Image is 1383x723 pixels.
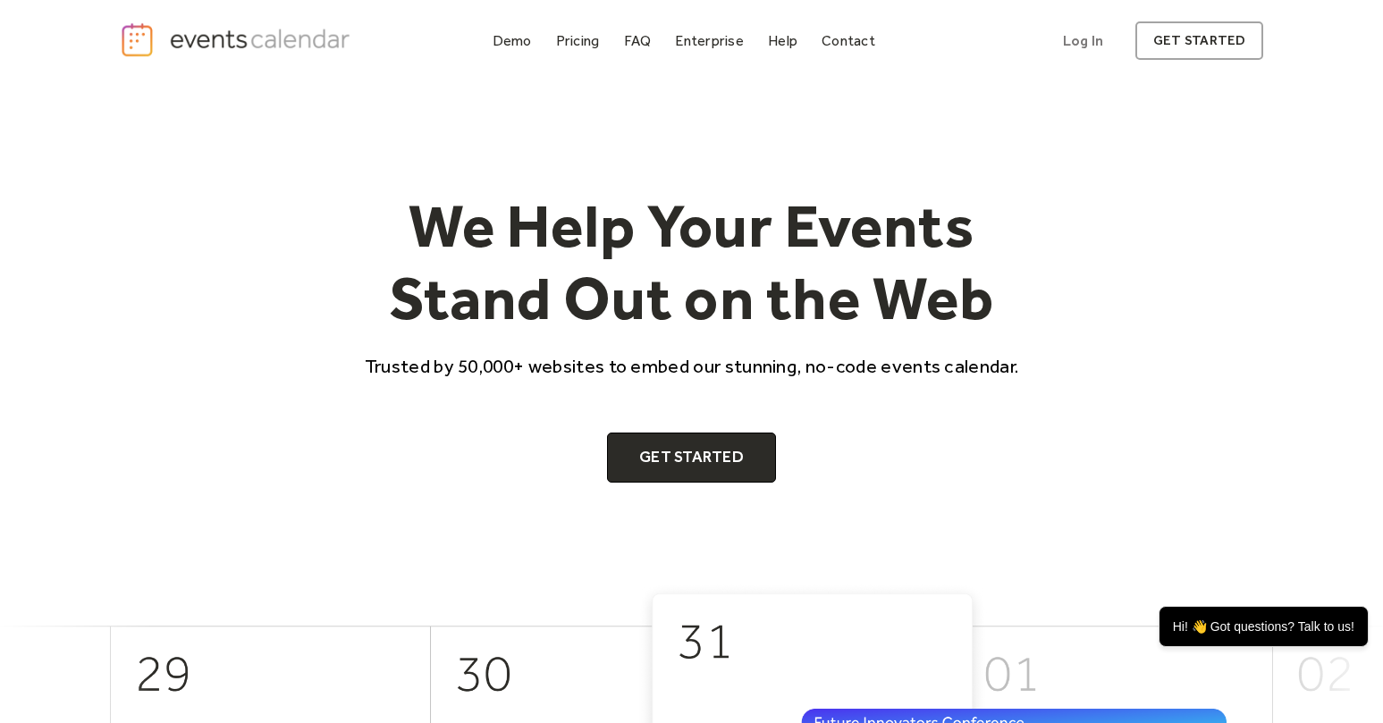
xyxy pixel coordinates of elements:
[120,21,356,58] a: home
[768,36,797,46] div: Help
[493,36,532,46] div: Demo
[1045,21,1121,60] a: Log In
[349,353,1035,379] p: Trusted by 50,000+ websites to embed our stunning, no-code events calendar.
[349,189,1035,335] h1: We Help Your Events Stand Out on the Web
[675,36,743,46] div: Enterprise
[814,29,882,53] a: Contact
[761,29,805,53] a: Help
[624,36,652,46] div: FAQ
[549,29,607,53] a: Pricing
[485,29,539,53] a: Demo
[822,36,875,46] div: Contact
[607,433,776,483] a: Get Started
[1135,21,1263,60] a: get started
[617,29,659,53] a: FAQ
[556,36,600,46] div: Pricing
[668,29,750,53] a: Enterprise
